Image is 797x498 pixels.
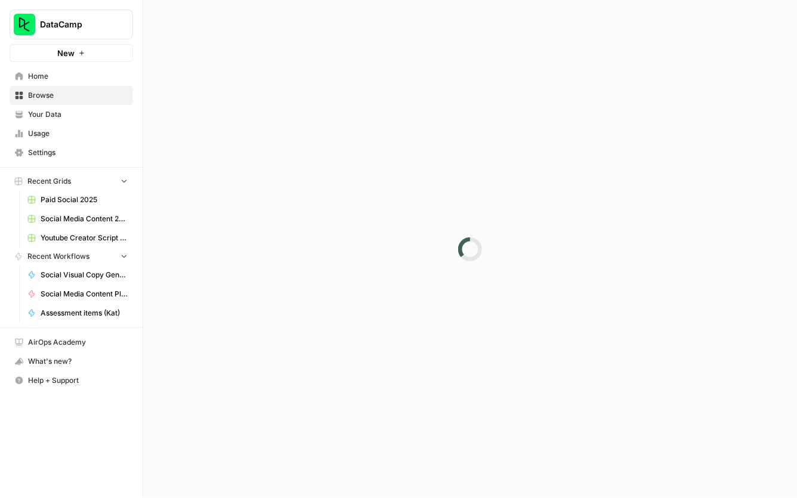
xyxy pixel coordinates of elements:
[14,14,35,35] img: DataCamp Logo
[22,265,133,284] a: Social Visual Copy Generator
[10,143,133,162] a: Settings
[10,352,133,371] button: What's new?
[28,128,128,139] span: Usage
[22,284,133,304] a: Social Media Content Planning 2025
[10,352,132,370] div: What's new?
[28,147,128,158] span: Settings
[41,194,128,205] span: Paid Social 2025
[10,172,133,190] button: Recent Grids
[28,90,128,101] span: Browse
[10,67,133,86] a: Home
[40,18,112,30] span: DataCamp
[10,10,133,39] button: Workspace: DataCamp
[10,124,133,143] a: Usage
[10,248,133,265] button: Recent Workflows
[22,228,133,248] a: Youtube Creator Script Optimisations
[10,86,133,105] a: Browse
[27,251,89,262] span: Recent Workflows
[28,109,128,120] span: Your Data
[41,308,128,318] span: Assessment items (Kat)
[10,44,133,62] button: New
[41,233,128,243] span: Youtube Creator Script Optimisations
[22,209,133,228] a: Social Media Content 2025
[41,214,128,224] span: Social Media Content 2025
[10,333,133,352] a: AirOps Academy
[41,289,128,299] span: Social Media Content Planning 2025
[28,337,128,348] span: AirOps Academy
[28,375,128,386] span: Help + Support
[22,190,133,209] a: Paid Social 2025
[10,371,133,390] button: Help + Support
[22,304,133,323] a: Assessment items (Kat)
[28,71,128,82] span: Home
[41,270,128,280] span: Social Visual Copy Generator
[57,47,75,59] span: New
[10,105,133,124] a: Your Data
[27,176,71,187] span: Recent Grids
